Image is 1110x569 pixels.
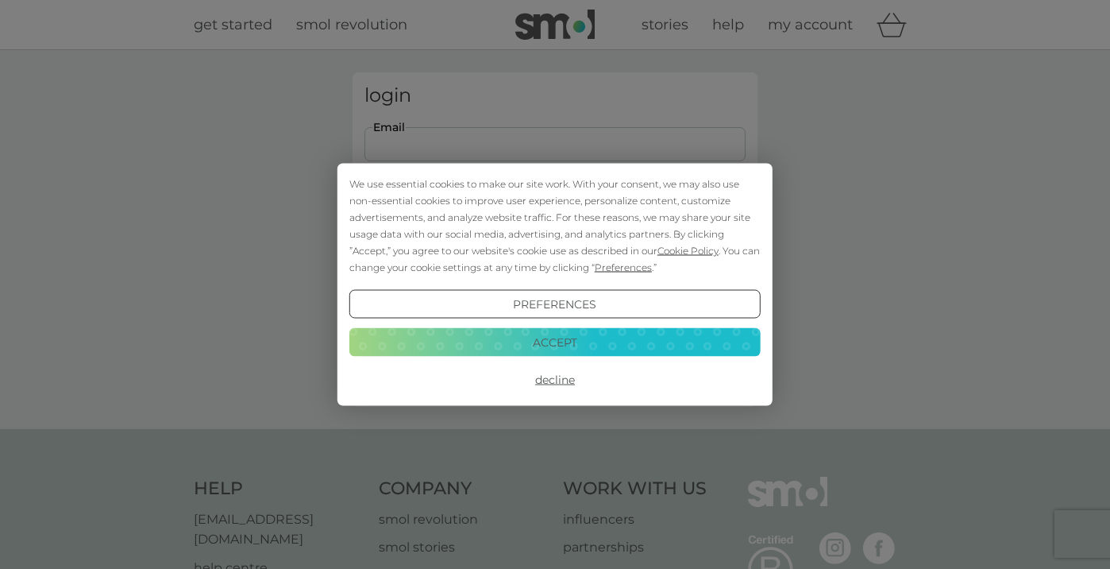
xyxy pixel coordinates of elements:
button: Decline [349,366,761,394]
div: Cookie Consent Prompt [337,164,773,406]
button: Accept [349,327,761,356]
span: Cookie Policy [657,245,719,257]
button: Preferences [349,290,761,319]
div: We use essential cookies to make our site work. With your consent, we may also use non-essential ... [349,176,761,276]
span: Preferences [595,261,652,273]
